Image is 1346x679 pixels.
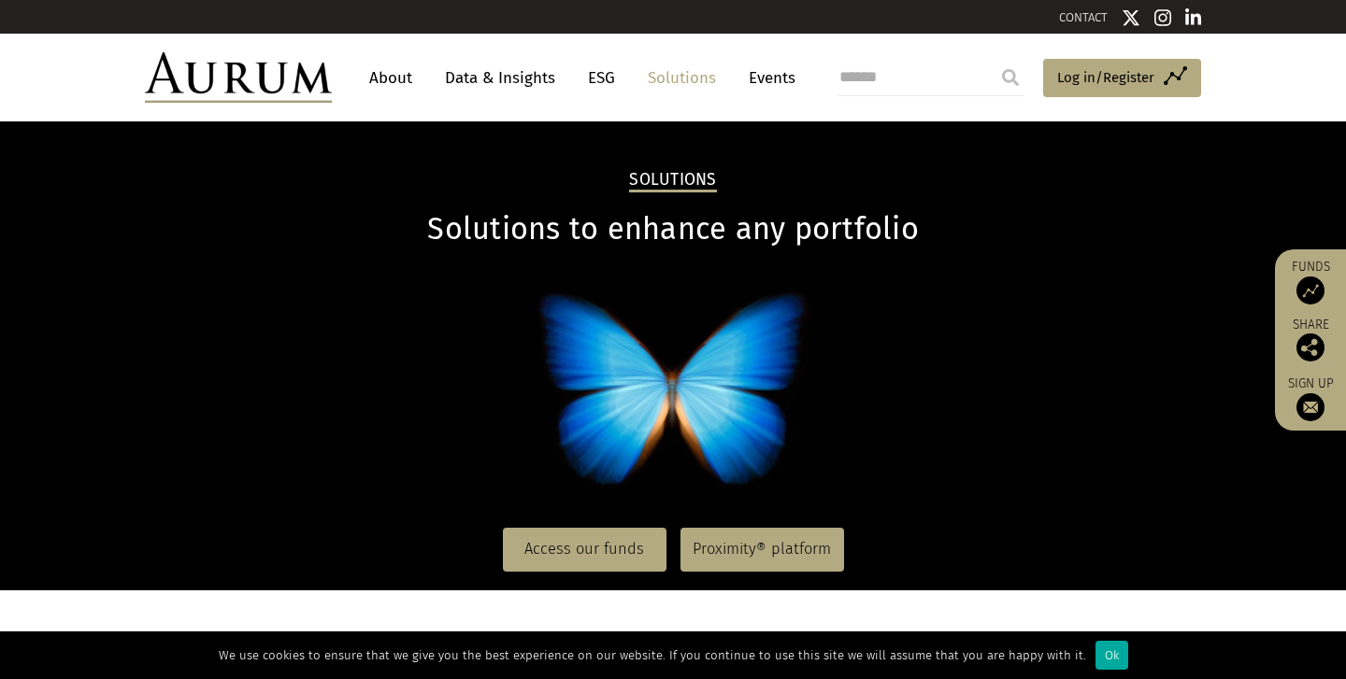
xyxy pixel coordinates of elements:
img: Twitter icon [1122,8,1140,27]
h2: Solutions [629,170,716,192]
img: Access Funds [1296,276,1325,304]
a: Access our funds [503,528,666,571]
a: ESG [579,61,624,95]
div: Share [1284,318,1337,361]
img: Linkedin icon [1185,8,1202,27]
img: Sign up to our newsletter [1296,393,1325,421]
input: Submit [992,59,1029,96]
a: CONTACT [1059,10,1108,24]
img: Instagram icon [1154,8,1171,27]
a: Solutions [638,61,725,95]
a: About [360,61,422,95]
span: Log in/Register [1057,66,1154,89]
img: Share this post [1296,333,1325,361]
a: Data & Insights [436,61,565,95]
div: Ok [1095,641,1128,670]
a: Proximity® platform [680,528,844,571]
a: Funds [1284,259,1337,304]
h1: Solutions to enhance any portfolio [145,211,1201,248]
a: Events [739,61,795,95]
a: Log in/Register [1043,59,1201,98]
a: Sign up [1284,375,1337,421]
img: Aurum [145,52,332,103]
